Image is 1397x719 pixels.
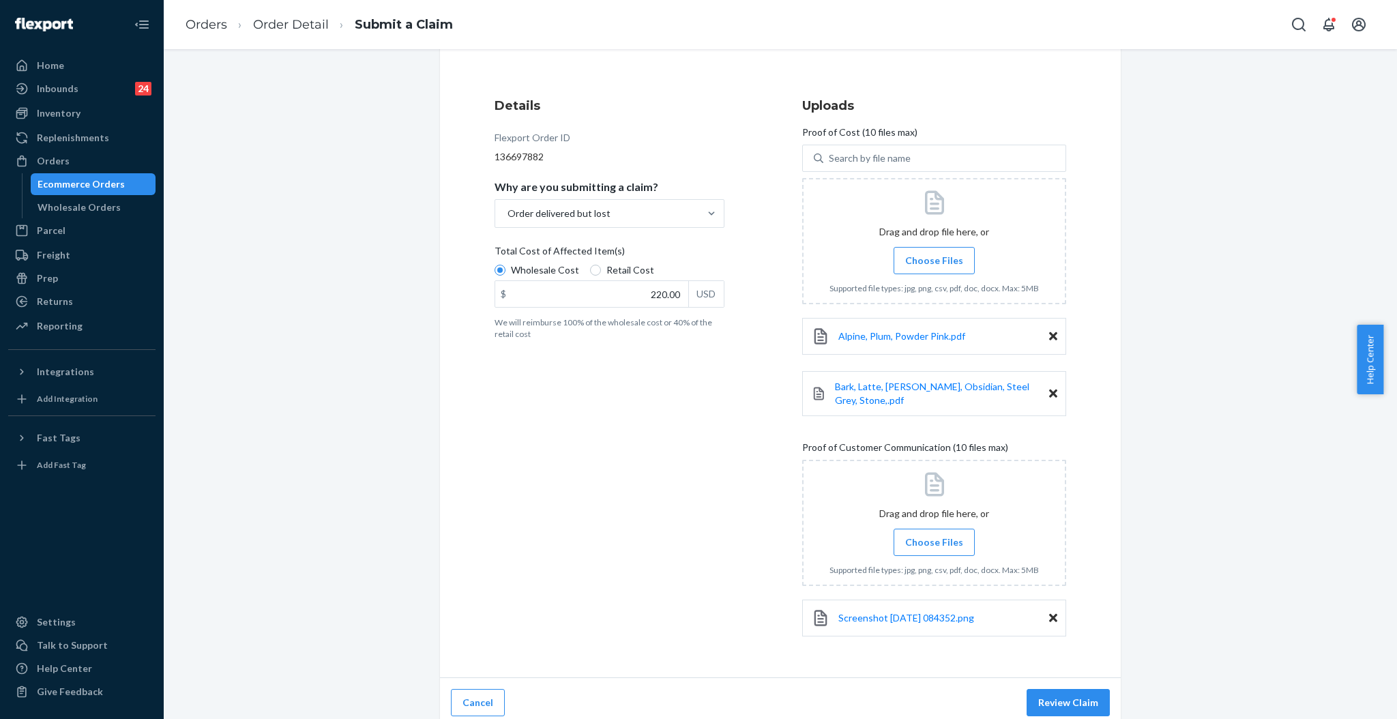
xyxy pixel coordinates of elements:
div: Inbounds [37,82,78,96]
a: Orders [186,17,227,32]
button: Close Navigation [128,11,156,38]
div: Returns [37,295,73,308]
a: Inventory [8,102,156,124]
div: Flexport Order ID [495,131,570,150]
div: Ecommerce Orders [38,177,125,191]
button: Open Search Box [1285,11,1312,38]
a: Reporting [8,315,156,337]
div: Fast Tags [37,431,80,445]
span: Choose Files [905,535,963,549]
p: Why are you submitting a claim? [495,180,658,194]
span: Retail Cost [606,263,654,277]
div: Add Fast Tag [37,459,86,471]
img: Flexport logo [15,18,73,31]
input: Why are you submitting a claim?Order delivered but lost [506,207,508,220]
div: Give Feedback [37,685,103,699]
div: Replenishments [37,131,109,145]
a: Screenshot [DATE] 084352.png [838,611,974,625]
div: Home [37,59,64,72]
div: 136697882 [495,150,724,164]
div: Parcel [37,224,65,237]
div: Talk to Support [37,639,108,652]
span: Alpine, Plum, Powder Pink.pdf [838,330,965,342]
button: Review Claim [1027,689,1110,716]
a: Add Integration [8,388,156,410]
div: Prep [37,272,58,285]
button: Open account menu [1345,11,1372,38]
a: Prep [8,267,156,289]
a: Returns [8,291,156,312]
div: Integrations [37,365,94,379]
div: $ [495,281,512,307]
span: Wholesale Cost [511,263,579,277]
button: Help Center [1357,325,1383,394]
input: Wholesale Cost [495,265,505,276]
input: Retail Cost [590,265,601,276]
a: Home [8,55,156,76]
a: Ecommerce Orders [31,173,156,195]
h3: Uploads [802,97,1066,115]
a: Parcel [8,220,156,241]
a: Wholesale Orders [31,196,156,218]
div: Freight [37,248,70,262]
a: Talk to Support [8,634,156,656]
div: Add Integration [37,393,98,405]
ol: breadcrumbs [175,5,464,45]
button: Integrations [8,361,156,383]
span: Proof of Customer Communication (10 files max) [802,441,1008,460]
a: Replenishments [8,127,156,149]
a: Add Fast Tag [8,454,156,476]
a: Inbounds24 [8,78,156,100]
a: Order Detail [253,17,329,32]
span: Screenshot [DATE] 084352.png [838,612,974,623]
p: We will reimburse 100% of the wholesale cost or 40% of the retail cost [495,317,724,340]
span: Bark, Latte, [PERSON_NAME], Obsidian, Steel Grey, Stone,.pdf [835,381,1029,406]
div: Help Center [37,662,92,675]
a: Freight [8,244,156,266]
button: Fast Tags [8,427,156,449]
div: Order delivered but lost [508,207,611,220]
div: Settings [37,615,76,629]
a: Orders [8,150,156,172]
a: Help Center [8,658,156,679]
span: Choose Files [905,254,963,267]
a: Settings [8,611,156,633]
div: USD [688,281,724,307]
button: Cancel [451,689,505,716]
span: Proof of Cost (10 files max) [802,126,917,145]
div: Reporting [37,319,83,333]
div: Search by file name [829,151,911,165]
button: Open notifications [1315,11,1342,38]
div: Inventory [37,106,80,120]
div: Wholesale Orders [38,201,121,214]
h3: Details [495,97,724,115]
div: 24 [135,82,151,96]
div: Orders [37,154,70,168]
a: Submit a Claim [355,17,453,32]
button: Give Feedback [8,681,156,703]
a: Bark, Latte, [PERSON_NAME], Obsidian, Steel Grey, Stone,.pdf [835,380,1049,407]
span: Total Cost of Affected Item(s) [495,244,625,263]
a: Alpine, Plum, Powder Pink.pdf [838,329,965,343]
input: $USD [495,281,688,307]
